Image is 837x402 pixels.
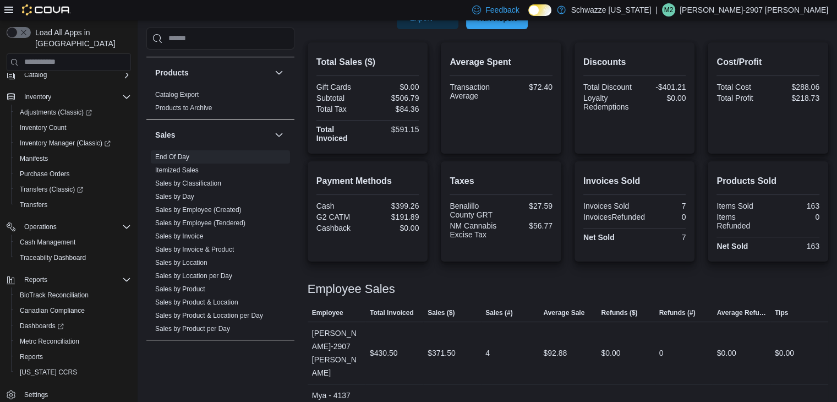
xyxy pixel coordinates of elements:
[601,308,637,317] span: Refunds ($)
[655,3,658,17] p: |
[155,232,203,240] a: Sales by Invoice
[155,180,221,187] a: Sales by Classification
[20,68,51,82] button: Catalog
[155,311,263,320] span: Sales by Product & Location per Day
[716,83,765,91] div: Total Cost
[770,94,819,102] div: $218.73
[659,346,664,360] div: 0
[316,56,419,69] h2: Total Sales ($)
[485,346,490,360] div: 4
[637,83,686,91] div: -$401.21
[155,67,189,78] h3: Products
[155,90,199,99] span: Catalog Export
[155,285,205,293] a: Sales by Product
[20,238,75,247] span: Cash Management
[11,105,135,120] a: Adjustments (Classic)
[717,308,766,317] span: Average Refund
[155,258,207,267] span: Sales by Location
[155,153,189,161] a: End Of Day
[24,222,57,231] span: Operations
[716,94,765,102] div: Total Profit
[583,175,686,188] h2: Invoices Sold
[20,273,52,286] button: Reports
[155,312,263,319] a: Sales by Product & Location per Day
[15,167,74,181] a: Purchase Orders
[770,202,819,210] div: 163
[155,129,270,140] button: Sales
[272,128,286,142] button: Sales
[20,139,111,148] span: Inventory Manager (Classic)
[15,137,115,150] a: Inventory Manager (Classic)
[15,335,131,348] span: Metrc Reconciliation
[659,308,696,317] span: Refunds (#)
[15,335,84,348] a: Metrc Reconciliation
[15,152,131,165] span: Manifests
[15,251,131,264] span: Traceabilty Dashboard
[20,291,89,300] span: BioTrack Reconciliation
[11,166,135,182] button: Purchase Orders
[155,219,245,227] span: Sales by Employee (Tendered)
[770,83,819,91] div: $288.06
[20,306,85,315] span: Canadian Compliance
[775,346,794,360] div: $0.00
[308,283,395,296] h3: Employee Sales
[15,251,90,264] a: Traceabilty Dashboard
[155,271,232,280] span: Sales by Location per Day
[11,365,135,380] button: [US_STATE] CCRS
[2,67,135,83] button: Catalog
[20,322,64,330] span: Dashboards
[312,308,343,317] span: Employee
[583,56,686,69] h2: Discounts
[155,245,234,254] span: Sales by Invoice & Product
[450,56,552,69] h2: Average Spent
[649,213,686,221] div: 0
[155,350,177,361] h3: Taxes
[155,350,270,361] button: Taxes
[155,104,212,112] a: Products to Archive
[155,91,199,99] a: Catalog Export
[428,308,455,317] span: Sales ($)
[155,324,230,333] span: Sales by Product per Day
[2,89,135,105] button: Inventory
[15,198,52,211] a: Transfers
[15,366,81,379] a: [US_STATE] CCRS
[485,4,519,15] span: Feedback
[15,289,131,302] span: BioTrack Reconciliation
[20,273,131,286] span: Reports
[583,233,615,242] strong: Net Sold
[716,213,765,230] div: Items Refunded
[2,219,135,235] button: Operations
[528,4,551,16] input: Dark Mode
[20,185,83,194] span: Transfers (Classic)
[308,322,365,384] div: [PERSON_NAME]-2907 [PERSON_NAME]
[24,93,51,101] span: Inventory
[717,346,736,360] div: $0.00
[272,66,286,79] button: Products
[316,83,365,91] div: Gift Cards
[316,202,365,210] div: Cash
[15,198,131,211] span: Transfers
[155,205,242,214] span: Sales by Employee (Created)
[20,68,131,82] span: Catalog
[680,3,828,17] p: [PERSON_NAME]-2907 [PERSON_NAME]
[155,298,238,306] a: Sales by Product & Location
[583,94,632,111] div: Loyalty Redemptions
[571,3,652,17] p: Schwazze [US_STATE]
[15,289,93,302] a: BioTrack Reconciliation
[770,213,819,221] div: 0
[20,170,70,178] span: Purchase Orders
[504,202,552,210] div: $27.59
[20,90,56,104] button: Inventory
[543,308,584,317] span: Average Sale
[2,272,135,287] button: Reports
[155,192,194,201] span: Sales by Day
[15,319,131,333] span: Dashboards
[316,105,365,113] div: Total Tax
[15,106,96,119] a: Adjustments (Classic)
[11,334,135,349] button: Metrc Reconciliation
[155,67,270,78] button: Products
[543,346,567,360] div: $92.88
[155,193,194,200] a: Sales by Day
[316,213,365,221] div: G2 CATM
[450,221,499,239] div: NM Cannabis Excise Tax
